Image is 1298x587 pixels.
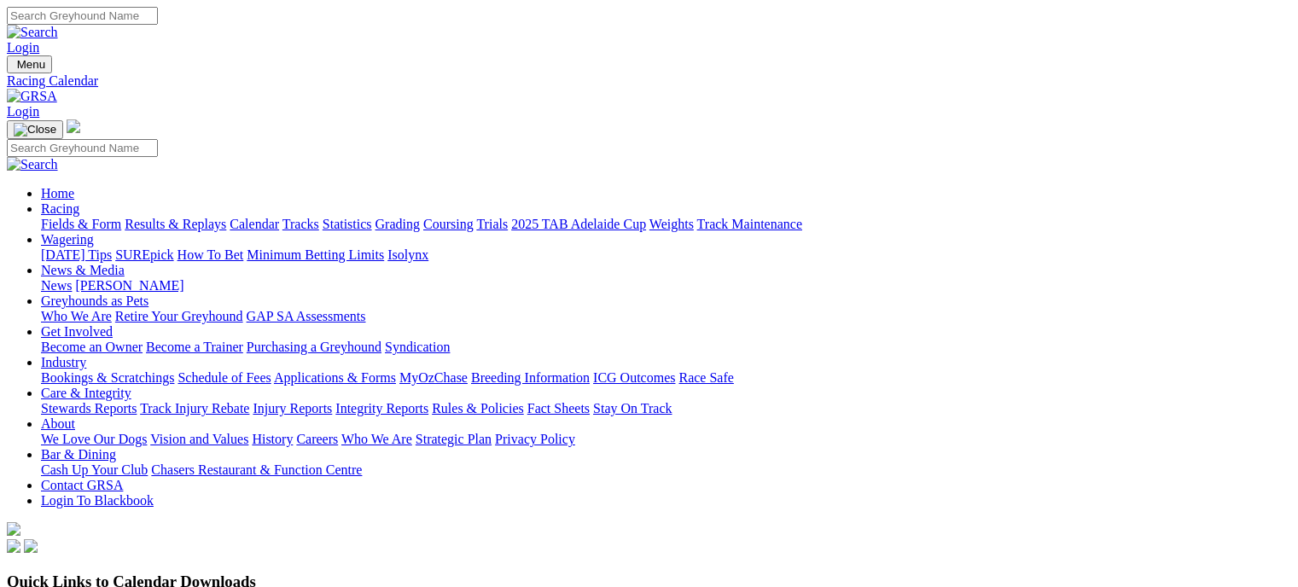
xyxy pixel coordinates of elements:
button: Toggle navigation [7,120,63,139]
input: Search [7,139,158,157]
a: Wagering [41,232,94,247]
a: Stewards Reports [41,401,137,416]
a: Schedule of Fees [178,370,271,385]
a: Industry [41,355,86,369]
a: Home [41,186,74,201]
div: Get Involved [41,340,1291,355]
a: Become an Owner [41,340,143,354]
div: Care & Integrity [41,401,1291,416]
a: Login To Blackbook [41,493,154,508]
a: Get Involved [41,324,113,339]
a: Careers [296,432,338,446]
a: Greyhounds as Pets [41,293,148,308]
a: Login [7,104,39,119]
a: Become a Trainer [146,340,243,354]
a: Race Safe [678,370,733,385]
a: Results & Replays [125,217,226,231]
a: Fact Sheets [527,401,590,416]
a: Purchasing a Greyhound [247,340,381,354]
a: News [41,278,72,293]
a: History [252,432,293,446]
a: Racing Calendar [7,73,1291,89]
a: GAP SA Assessments [247,309,366,323]
a: Weights [649,217,694,231]
a: Bookings & Scratchings [41,370,174,385]
a: Bar & Dining [41,447,116,462]
a: Calendar [230,217,279,231]
a: 2025 TAB Adelaide Cup [511,217,646,231]
a: Retire Your Greyhound [115,309,243,323]
a: We Love Our Dogs [41,432,147,446]
div: Wagering [41,247,1291,263]
div: About [41,432,1291,447]
a: Contact GRSA [41,478,123,492]
a: Minimum Betting Limits [247,247,384,262]
a: SUREpick [115,247,173,262]
a: How To Bet [178,247,244,262]
div: Bar & Dining [41,462,1291,478]
a: Chasers Restaurant & Function Centre [151,462,362,477]
a: ICG Outcomes [593,370,675,385]
a: Breeding Information [471,370,590,385]
img: facebook.svg [7,539,20,553]
a: Injury Reports [253,401,332,416]
a: News & Media [41,263,125,277]
a: Applications & Forms [274,370,396,385]
a: [DATE] Tips [41,247,112,262]
a: MyOzChase [399,370,468,385]
a: Login [7,40,39,55]
a: Cash Up Your Club [41,462,148,477]
a: Rules & Policies [432,401,524,416]
img: logo-grsa-white.png [67,119,80,133]
a: Integrity Reports [335,401,428,416]
a: Coursing [423,217,474,231]
input: Search [7,7,158,25]
span: Menu [17,58,45,71]
a: Track Injury Rebate [140,401,249,416]
a: Strategic Plan [416,432,492,446]
img: twitter.svg [24,539,38,553]
a: Racing [41,201,79,216]
div: Racing [41,217,1291,232]
button: Toggle navigation [7,55,52,73]
a: Fields & Form [41,217,121,231]
a: Track Maintenance [697,217,802,231]
img: logo-grsa-white.png [7,522,20,536]
a: Care & Integrity [41,386,131,400]
a: Grading [375,217,420,231]
div: Greyhounds as Pets [41,309,1291,324]
img: GRSA [7,89,57,104]
a: [PERSON_NAME] [75,278,183,293]
div: News & Media [41,278,1291,293]
img: Close [14,123,56,137]
a: Vision and Values [150,432,248,446]
a: Who We Are [341,432,412,446]
a: Tracks [282,217,319,231]
a: Trials [476,217,508,231]
a: Statistics [323,217,372,231]
div: Industry [41,370,1291,386]
a: About [41,416,75,431]
img: Search [7,157,58,172]
a: Isolynx [387,247,428,262]
a: Stay On Track [593,401,672,416]
a: Privacy Policy [495,432,575,446]
a: Who We Are [41,309,112,323]
img: Search [7,25,58,40]
a: Syndication [385,340,450,354]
